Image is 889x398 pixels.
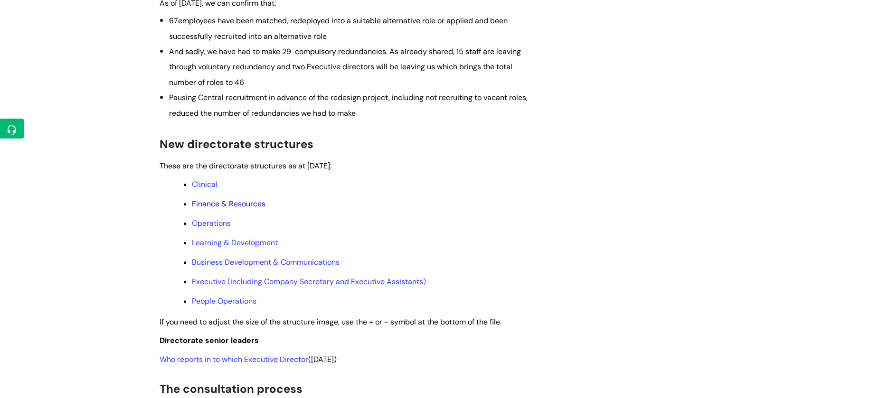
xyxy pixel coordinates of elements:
span: If you need to adjust the size of the structure image, use the + or - symbol at the bottom of the... [160,317,501,327]
a: Finance & Resources [192,199,265,209]
a: Who reports in to which Executive Director [160,354,308,364]
a: Learning & Development [192,238,278,248]
a: Operations [192,218,231,228]
a: Clinical [192,179,218,189]
span: 67 [169,16,178,26]
span: employees have been matched, redeployed into a suitable alternative role or applied and been succ... [169,16,508,41]
span: And sadly, we have had to make 29 compulsory redundancies. As already shared, 15 staff are leavin... [169,46,521,87]
span: ([DATE]) [160,354,337,364]
a: Business Development & Communications [192,257,340,267]
a: Executive (including Company Secretary and Executive Assistants) [192,277,426,287]
span: The consultation process [160,381,303,396]
span: Pausing Central recruitment in advance of the redesign project, including not recruiting to vacan... [169,93,528,118]
span: New directorate structures [160,137,313,151]
span: Directorate senior leaders [160,335,259,345]
span: These are the directorate structures as at [DATE]: [160,161,331,171]
a: People Operations [192,296,256,306]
